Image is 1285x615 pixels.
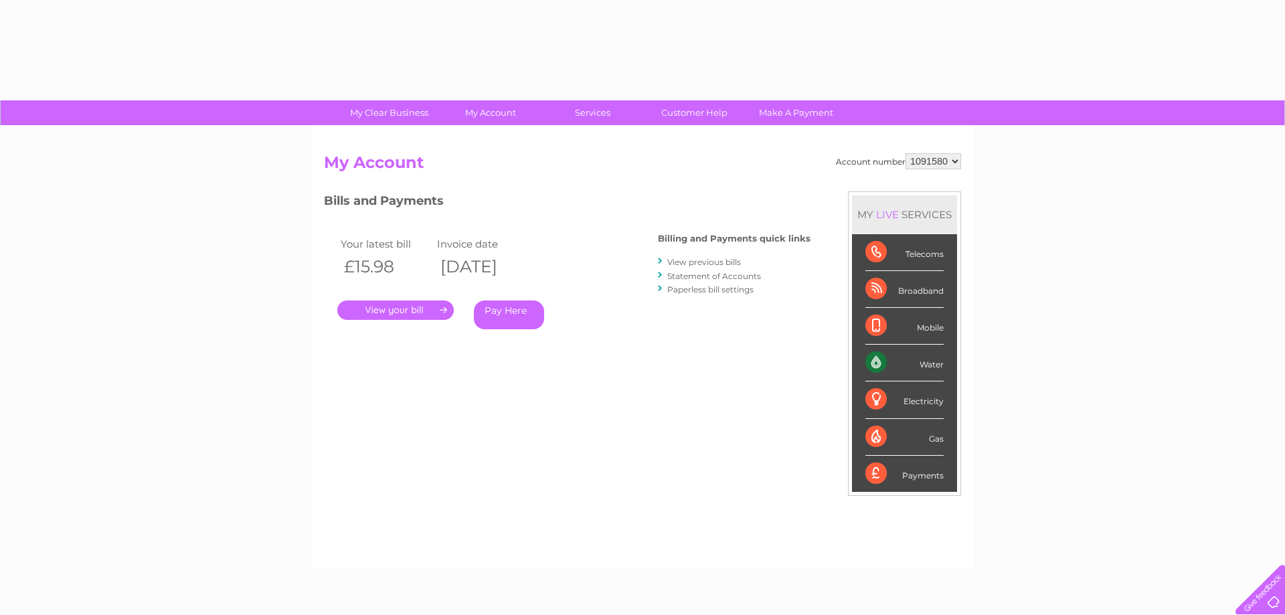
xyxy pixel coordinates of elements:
h2: My Account [324,153,961,179]
td: Your latest bill [337,235,434,253]
div: Electricity [865,381,944,418]
a: Customer Help [639,100,750,125]
a: . [337,300,454,320]
div: Account number [836,153,961,169]
a: My Account [436,100,546,125]
th: [DATE] [434,253,530,280]
div: Gas [865,419,944,456]
h3: Bills and Payments [324,191,810,215]
a: Paperless bill settings [667,284,754,294]
a: View previous bills [667,257,741,267]
a: Statement of Accounts [667,271,761,281]
h4: Billing and Payments quick links [658,234,810,244]
div: Broadband [865,271,944,308]
div: LIVE [873,208,902,221]
a: Make A Payment [741,100,851,125]
div: Telecoms [865,234,944,271]
a: Pay Here [474,300,544,329]
td: Invoice date [434,235,530,253]
div: MY SERVICES [852,195,957,234]
th: £15.98 [337,253,434,280]
div: Payments [865,456,944,492]
a: My Clear Business [334,100,444,125]
div: Water [865,345,944,381]
a: Services [537,100,648,125]
div: Mobile [865,308,944,345]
